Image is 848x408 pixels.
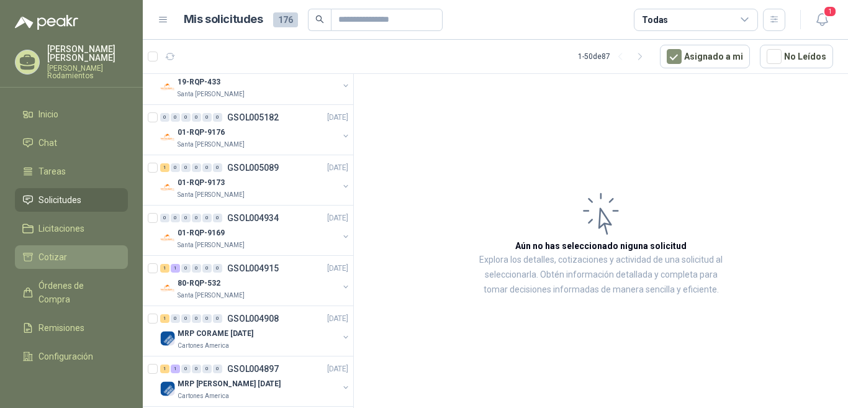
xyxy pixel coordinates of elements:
div: 0 [181,163,191,172]
div: 0 [181,264,191,273]
p: GSOL004915 [227,264,279,273]
img: Company Logo [160,331,175,346]
div: 0 [192,365,201,373]
a: 1 0 0 0 0 0 GSOL004908[DATE] Company LogoMRP CORAME [DATE]Cartones America [160,311,351,351]
div: 0 [181,314,191,323]
button: No Leídos [760,45,833,68]
div: 1 [160,365,169,373]
a: Configuración [15,345,128,368]
a: Licitaciones [15,217,128,240]
p: [DATE] [327,112,348,124]
span: Configuración [38,350,93,363]
span: Solicitudes [38,193,81,207]
a: Órdenes de Compra [15,274,128,311]
div: 0 [171,214,180,222]
div: 0 [192,163,201,172]
div: 0 [160,214,169,222]
p: MRP [PERSON_NAME] [DATE] [178,378,281,390]
span: Órdenes de Compra [38,279,116,306]
span: search [315,15,324,24]
img: Company Logo [160,79,175,94]
span: Cotizar [38,250,67,264]
div: 0 [202,214,212,222]
div: 0 [192,314,201,323]
div: 1 [171,365,180,373]
a: 0 0 0 0 0 0 GSOL004934[DATE] Company Logo01-RQP-9169Santa [PERSON_NAME] [160,211,351,250]
p: GSOL004897 [227,365,279,373]
div: 1 [160,314,169,323]
p: [DATE] [327,212,348,224]
div: 0 [202,264,212,273]
p: Santa [PERSON_NAME] [178,240,245,250]
p: GSOL004908 [227,314,279,323]
div: 1 [171,264,180,273]
div: 0 [213,214,222,222]
p: 01-RQP-9173 [178,177,225,189]
a: Tareas [15,160,128,183]
h3: Aún no has seleccionado niguna solicitud [515,239,687,253]
img: Company Logo [160,381,175,396]
div: 0 [181,214,191,222]
p: Santa [PERSON_NAME] [178,190,245,200]
a: 0 0 0 0 0 0 GSOL005182[DATE] Company Logo01-RQP-9176Santa [PERSON_NAME] [160,110,351,150]
span: Remisiones [38,321,84,335]
div: 0 [213,264,222,273]
div: 0 [202,163,212,172]
a: 1 0 0 0 0 0 GSOL005089[DATE] Company Logo01-RQP-9173Santa [PERSON_NAME] [160,160,351,200]
div: 1 [160,163,169,172]
a: Chat [15,131,128,155]
div: 0 [213,314,222,323]
div: 0 [213,163,222,172]
div: 0 [192,264,201,273]
img: Company Logo [160,281,175,296]
div: 0 [171,314,180,323]
p: [DATE] [327,313,348,325]
div: 0 [202,113,212,122]
p: Cartones America [178,391,229,401]
a: 1 1 0 0 0 0 GSOL004915[DATE] Company Logo80-RQP-532Santa [PERSON_NAME] [160,261,351,301]
a: Cotizar [15,245,128,269]
div: 0 [171,113,180,122]
a: 1 1 0 0 0 0 GSOL004897[DATE] Company LogoMRP [PERSON_NAME] [DATE]Cartones America [160,361,351,401]
div: 0 [160,113,169,122]
div: 1 - 50 de 87 [578,47,650,66]
div: 0 [202,365,212,373]
div: 0 [202,314,212,323]
p: GSOL005182 [227,113,279,122]
div: 0 [213,113,222,122]
div: 0 [192,113,201,122]
p: [PERSON_NAME] Rodamientos [47,65,128,79]
span: Inicio [38,107,58,121]
div: 0 [171,163,180,172]
p: Cartones America [178,341,229,351]
a: Inicio [15,102,128,126]
p: Santa [PERSON_NAME] [178,89,245,99]
p: 19-RQP-433 [178,76,220,88]
button: Asignado a mi [660,45,750,68]
img: Company Logo [160,180,175,195]
div: 0 [181,365,191,373]
span: Chat [38,136,57,150]
div: 0 [213,365,222,373]
span: Licitaciones [38,222,84,235]
p: [PERSON_NAME] [PERSON_NAME] [47,45,128,62]
p: MRP CORAME [DATE] [178,328,253,340]
p: [DATE] [327,263,348,274]
span: 1 [823,6,837,17]
p: GSOL004934 [227,214,279,222]
p: GSOL005089 [227,163,279,172]
p: [DATE] [327,162,348,174]
h1: Mis solicitudes [184,11,263,29]
p: Santa [PERSON_NAME] [178,291,245,301]
img: Logo peakr [15,15,78,30]
span: Tareas [38,165,66,178]
a: Remisiones [15,316,128,340]
button: 1 [811,9,833,31]
img: Company Logo [160,130,175,145]
div: Todas [642,13,668,27]
span: 176 [273,12,298,27]
p: Explora los detalles, cotizaciones y actividad de una solicitud al seleccionarla. Obtén informaci... [478,253,724,297]
a: 0 0 0 0 0 0 GSOL005187[DATE] Company Logo19-RQP-433Santa [PERSON_NAME] [160,60,351,99]
div: 0 [192,214,201,222]
a: Solicitudes [15,188,128,212]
